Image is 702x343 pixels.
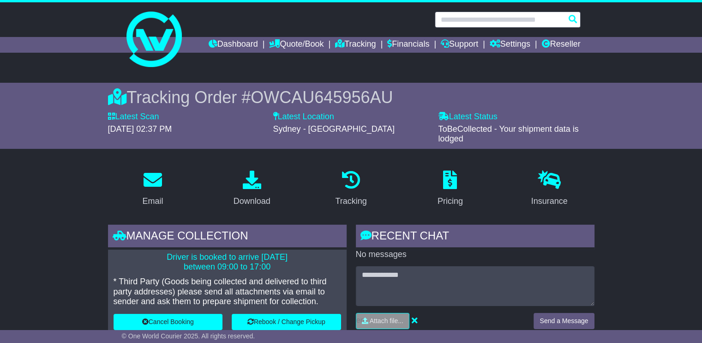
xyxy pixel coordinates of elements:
[438,112,498,122] label: Latest Status
[108,87,594,107] div: Tracking Order #
[251,88,393,107] span: OWCAU645956AU
[490,37,530,53] a: Settings
[438,124,579,144] span: ToBeCollected - Your shipment data is lodged
[122,332,255,340] span: © One World Courier 2025. All rights reserved.
[142,195,163,208] div: Email
[234,195,270,208] div: Download
[209,37,258,53] a: Dashboard
[329,167,372,211] a: Tracking
[108,112,159,122] label: Latest Scan
[114,314,223,330] button: Cancel Booking
[356,250,594,260] p: No messages
[438,195,463,208] div: Pricing
[273,112,334,122] label: Latest Location
[108,124,172,134] span: [DATE] 02:37 PM
[387,37,429,53] a: Financials
[136,167,169,211] a: Email
[534,313,594,329] button: Send a Message
[335,37,376,53] a: Tracking
[232,314,341,330] button: Rebook / Change Pickup
[114,252,341,272] p: Driver is booked to arrive [DATE] between 09:00 to 17:00
[335,195,366,208] div: Tracking
[108,225,347,250] div: Manage collection
[228,167,276,211] a: Download
[273,124,395,134] span: Sydney - [GEOGRAPHIC_DATA]
[114,277,341,307] p: * Third Party (Goods being collected and delivered to third party addresses) please send all atta...
[432,167,469,211] a: Pricing
[541,37,580,53] a: Reseller
[356,225,594,250] div: RECENT CHAT
[441,37,478,53] a: Support
[525,167,574,211] a: Insurance
[531,195,568,208] div: Insurance
[269,37,324,53] a: Quote/Book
